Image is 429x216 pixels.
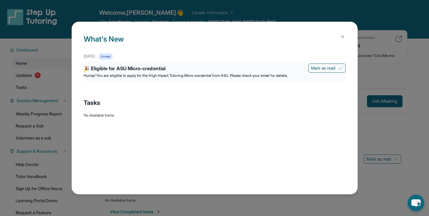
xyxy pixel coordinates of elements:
button: chat-button [408,195,424,211]
div: 🎉 Eligible for ASU Micro-credential [84,65,346,73]
img: Close Icon [340,34,345,39]
span: Mark as read [311,65,336,71]
span: Hurray! You are eligible to apply for the High Impact Tutoring Micro-credential from ASU. Please ... [84,73,288,78]
div: [DATE] [84,54,95,59]
img: Mark as read [338,66,343,70]
h1: What's New [84,34,346,53]
div: Unread [98,53,113,60]
span: Tasks [84,99,100,107]
button: Mark as read [308,64,346,73]
div: No Available Items [84,113,346,118]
